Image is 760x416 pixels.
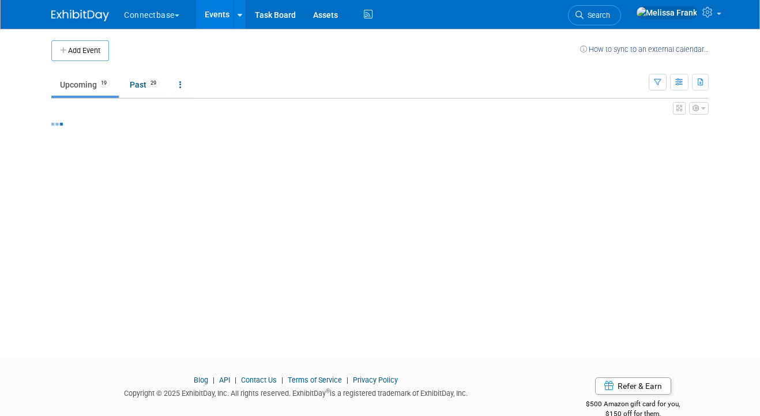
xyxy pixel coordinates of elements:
a: Search [568,5,621,25]
a: How to sync to an external calendar... [580,45,709,54]
a: Privacy Policy [353,376,398,384]
a: Past29 [121,74,168,96]
button: Add Event [51,40,109,61]
span: | [210,376,217,384]
span: 19 [97,79,110,88]
span: 29 [147,79,160,88]
a: Contact Us [241,376,277,384]
a: Upcoming19 [51,74,119,96]
a: API [219,376,230,384]
span: | [279,376,286,384]
span: | [232,376,239,384]
a: Terms of Service [288,376,342,384]
sup: ® [326,388,330,394]
span: | [344,376,351,384]
span: Search [584,11,610,20]
img: Melissa Frank [636,6,698,19]
a: Refer & Earn [595,377,671,395]
div: Copyright © 2025 ExhibitDay, Inc. All rights reserved. ExhibitDay is a registered trademark of Ex... [51,385,540,399]
img: loading... [51,123,63,126]
img: ExhibitDay [51,10,109,21]
a: Blog [194,376,208,384]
